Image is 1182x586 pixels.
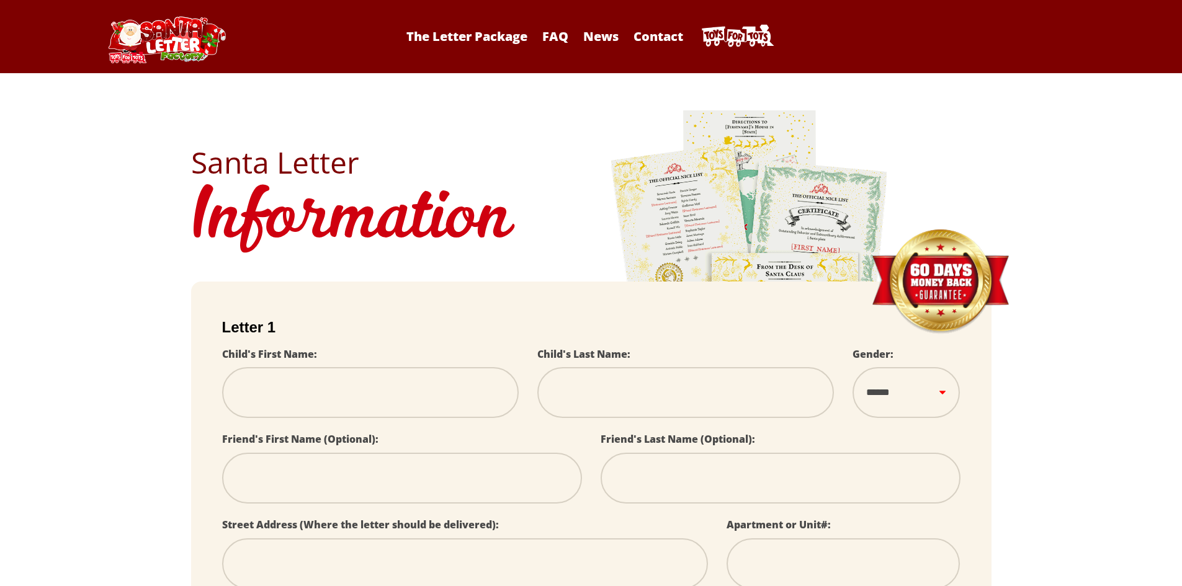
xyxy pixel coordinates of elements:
[400,28,534,45] a: The Letter Package
[104,16,228,63] img: Santa Letter Logo
[222,432,378,446] label: Friend's First Name (Optional):
[222,347,317,361] label: Child's First Name:
[537,347,630,361] label: Child's Last Name:
[610,109,889,455] img: letters.png
[222,319,960,336] h2: Letter 1
[601,432,755,446] label: Friend's Last Name (Optional):
[222,518,499,531] label: Street Address (Where the letter should be delivered):
[191,148,992,177] h2: Santa Letter
[627,28,689,45] a: Contact
[727,518,831,531] label: Apartment or Unit#:
[577,28,625,45] a: News
[871,229,1010,335] img: Money Back Guarantee
[853,347,893,361] label: Gender:
[191,177,992,263] h1: Information
[536,28,575,45] a: FAQ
